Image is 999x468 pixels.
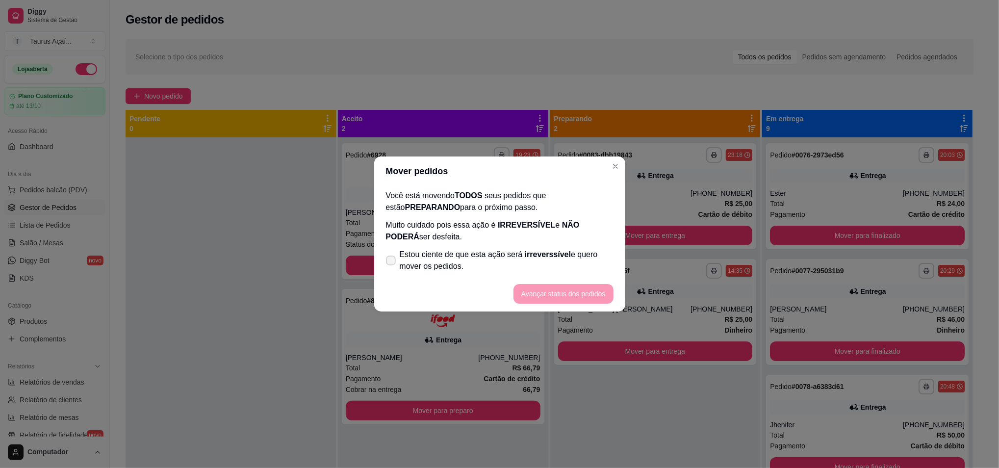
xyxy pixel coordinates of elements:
span: Estou ciente de que esta ação será e quero mover os pedidos. [400,249,614,272]
span: PREPARANDO [405,203,461,211]
span: TODOS [455,191,483,200]
p: Muito cuidado pois essa ação é e ser desfeita. [386,219,614,243]
p: Você está movendo seus pedidos que estão para o próximo passo. [386,190,614,213]
button: Close [608,158,623,174]
span: irreverssível [525,250,571,259]
header: Mover pedidos [374,156,625,186]
span: IRREVERSÍVEL [498,221,555,229]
